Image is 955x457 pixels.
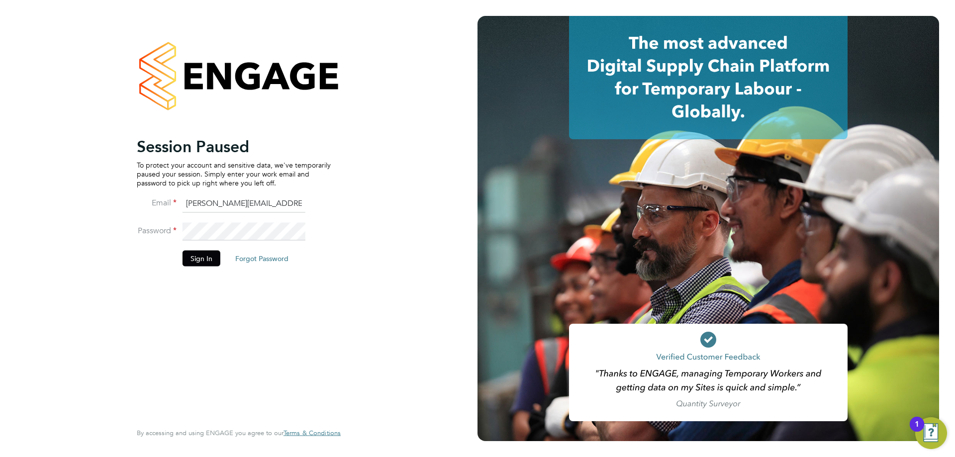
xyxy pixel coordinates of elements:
input: Enter your work email... [183,195,305,213]
span: By accessing and using ENGAGE you agree to our [137,429,341,437]
p: To protect your account and sensitive data, we've temporarily paused your session. Simply enter y... [137,160,331,187]
label: Password [137,225,177,236]
button: Sign In [183,250,220,266]
h2: Session Paused [137,136,331,156]
div: 1 [915,424,919,437]
label: Email [137,197,177,208]
button: Open Resource Center, 1 new notification [915,417,947,449]
a: Terms & Conditions [284,429,341,437]
button: Forgot Password [227,250,296,266]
